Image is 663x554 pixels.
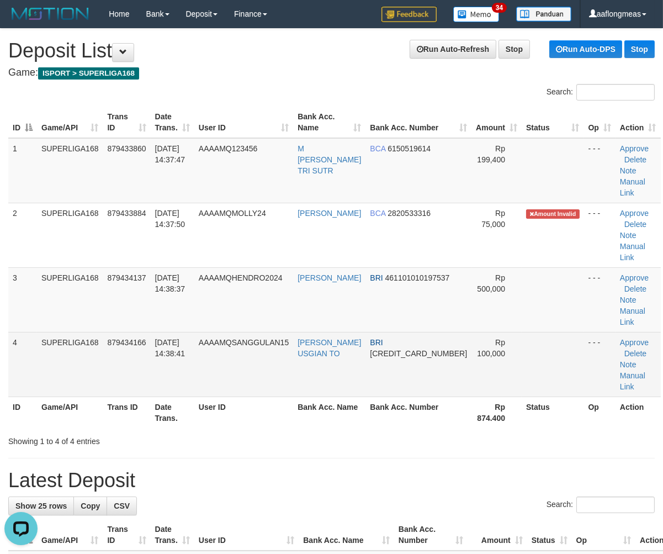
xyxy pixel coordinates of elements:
[8,107,37,138] th: ID: activate to sort column descending
[37,397,103,428] th: Game/API
[576,497,655,513] input: Search:
[492,3,507,13] span: 34
[584,138,616,203] td: - - -
[37,203,103,267] td: SUPERLIGA168
[547,84,655,101] label: Search:
[8,469,655,492] h1: Latest Deposit
[370,338,383,347] span: BRI
[620,242,645,262] a: Manual Link
[298,273,361,282] a: [PERSON_NAME]
[81,502,100,510] span: Copy
[365,107,471,138] th: Bank Acc. Number: activate to sort column ascending
[8,431,268,447] div: Showing 1 to 4 of 4 entries
[8,203,37,267] td: 2
[370,273,383,282] span: BRI
[385,273,450,282] span: Copy 461101010197537 to clipboard
[108,144,146,153] span: 879433860
[8,138,37,203] td: 1
[468,519,527,551] th: Amount: activate to sort column ascending
[620,371,645,391] a: Manual Link
[155,209,185,229] span: [DATE] 14:37:50
[8,267,37,332] td: 3
[194,397,293,428] th: User ID
[73,497,107,515] a: Copy
[526,209,579,219] span: Amount is not matched
[37,332,103,397] td: SUPERLIGA168
[584,267,616,332] td: - - -
[547,497,655,513] label: Search:
[549,40,622,58] a: Run Auto-DPS
[151,519,194,551] th: Date Trans.: activate to sort column ascending
[620,166,637,175] a: Note
[620,296,637,304] a: Note
[584,332,616,397] td: - - -
[4,4,38,38] button: Open LiveChat chat widget
[293,397,365,428] th: Bank Acc. Name
[624,284,646,293] a: Delete
[199,273,283,282] span: AAAAMQHENDRO2024
[194,519,299,551] th: User ID: activate to sort column ascending
[108,273,146,282] span: 879434137
[103,397,151,428] th: Trans ID
[199,338,289,347] span: AAAAMQSANGGULAN15
[410,40,496,59] a: Run Auto-Refresh
[155,273,185,293] span: [DATE] 14:38:37
[572,519,636,551] th: Op: activate to sort column ascending
[370,349,467,358] span: Copy 568401030185536 to clipboard
[584,107,616,138] th: Op: activate to sort column ascending
[620,144,649,153] a: Approve
[8,497,74,515] a: Show 25 rows
[37,519,103,551] th: Game/API: activate to sort column ascending
[388,209,431,218] span: Copy 2820533316 to clipboard
[453,7,500,22] img: Button%20Memo.svg
[37,138,103,203] td: SUPERLIGA168
[620,273,649,282] a: Approve
[8,6,92,22] img: MOTION_logo.png
[298,144,361,175] a: M [PERSON_NAME] TRI SUTR
[298,338,361,358] a: [PERSON_NAME] USGIAN TO
[620,360,637,369] a: Note
[155,338,185,358] span: [DATE] 14:38:41
[370,209,385,218] span: BCA
[522,107,584,138] th: Status: activate to sort column ascending
[620,231,637,240] a: Note
[624,40,655,58] a: Stop
[299,519,394,551] th: Bank Acc. Name: activate to sort column ascending
[584,397,616,428] th: Op
[620,209,649,218] a: Approve
[620,177,645,197] a: Manual Link
[293,107,365,138] th: Bank Acc. Name: activate to sort column ascending
[107,497,137,515] a: CSV
[8,67,655,78] h4: Game:
[114,502,130,510] span: CSV
[471,397,522,428] th: Rp 874.400
[381,7,437,22] img: Feedback.jpg
[584,203,616,267] td: - - -
[394,519,468,551] th: Bank Acc. Number: activate to sort column ascending
[151,397,194,428] th: Date Trans.
[8,397,37,428] th: ID
[199,209,266,218] span: AAAAMQMOLLY24
[8,332,37,397] td: 4
[624,220,646,229] a: Delete
[298,209,361,218] a: [PERSON_NAME]
[477,338,505,358] span: Rp 100,000
[370,144,385,153] span: BCA
[37,267,103,332] td: SUPERLIGA168
[151,107,194,138] th: Date Trans.: activate to sort column ascending
[471,107,522,138] th: Amount: activate to sort column ascending
[527,519,572,551] th: Status: activate to sort column ascending
[477,273,505,293] span: Rp 500,000
[38,67,139,80] span: ISPORT > SUPERLIGA168
[477,144,505,164] span: Rp 199,400
[620,307,645,326] a: Manual Link
[8,40,655,62] h1: Deposit List
[199,144,258,153] span: AAAAMQ123456
[616,397,661,428] th: Action
[103,107,151,138] th: Trans ID: activate to sort column ascending
[620,338,649,347] a: Approve
[365,397,471,428] th: Bank Acc. Number
[15,502,67,510] span: Show 25 rows
[616,107,661,138] th: Action: activate to sort column ascending
[108,338,146,347] span: 879434166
